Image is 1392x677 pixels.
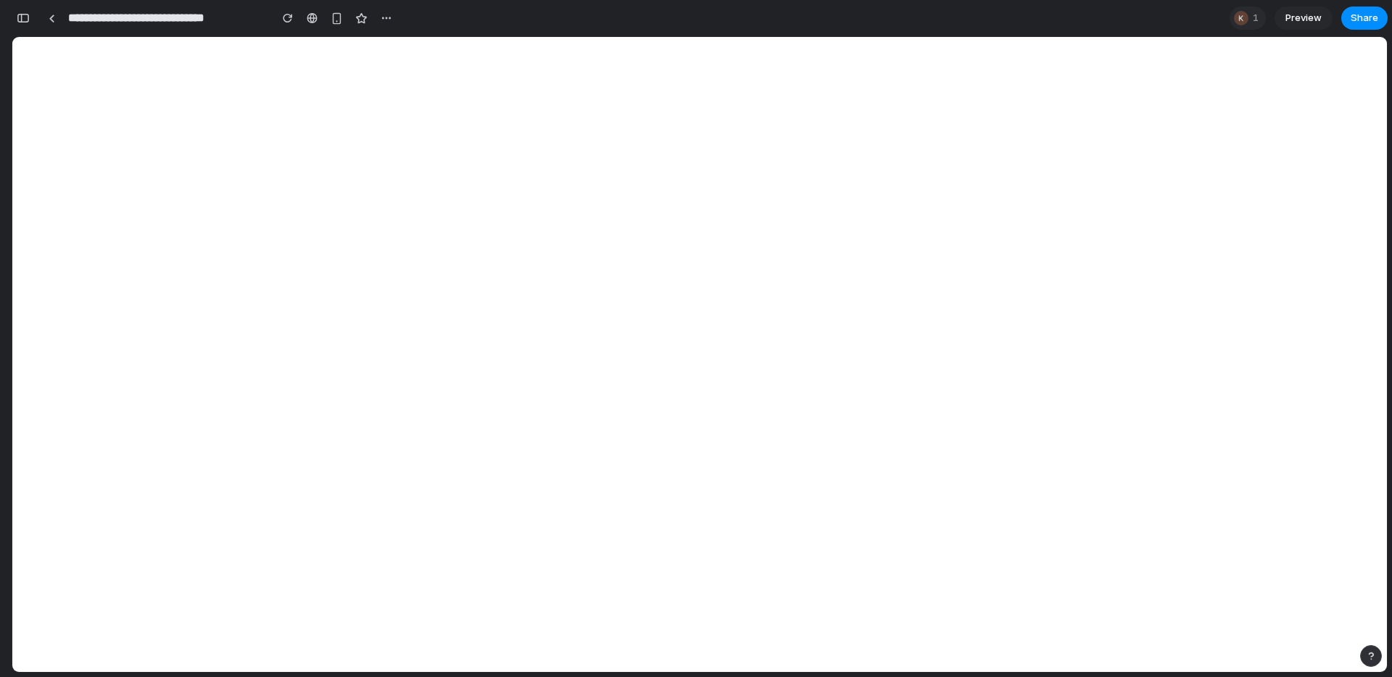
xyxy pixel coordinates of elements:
[1351,11,1378,25] span: Share
[1285,11,1322,25] span: Preview
[1253,11,1263,25] span: 1
[1341,7,1388,30] button: Share
[1275,7,1333,30] a: Preview
[1230,7,1266,30] div: 1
